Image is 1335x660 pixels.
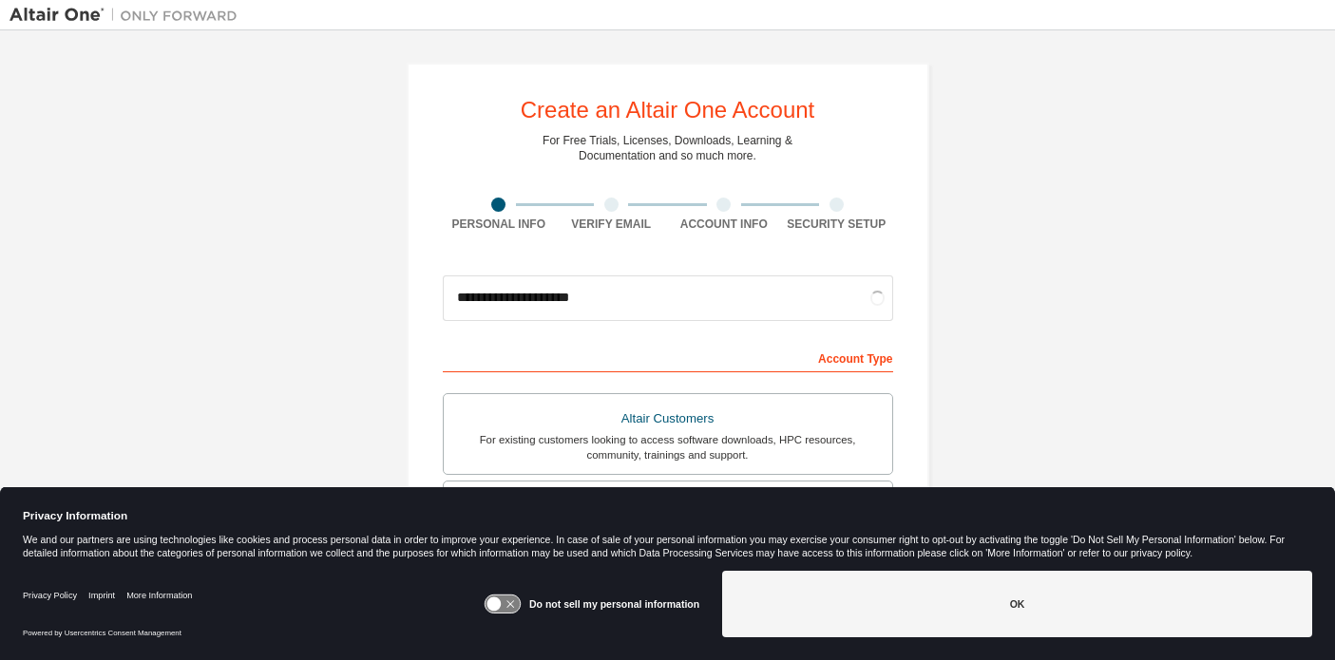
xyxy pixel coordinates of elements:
div: Personal Info [443,217,556,232]
div: Create an Altair One Account [521,99,815,122]
div: Altair Customers [455,405,881,432]
div: Account Info [668,217,781,232]
div: Verify Email [555,217,668,232]
img: Altair One [10,6,247,25]
div: Account Type [443,342,893,372]
div: Security Setup [780,217,893,232]
div: For existing customers looking to access software downloads, HPC resources, community, trainings ... [455,432,881,462]
div: For Free Trials, Licenses, Downloads, Learning & Documentation and so much more. [543,133,792,163]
